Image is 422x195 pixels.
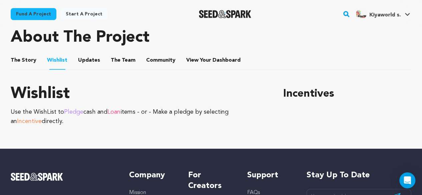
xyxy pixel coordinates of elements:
[355,7,411,19] a: Kiyaworld s.'s Profile
[47,56,67,64] span: Wishlist
[11,30,149,46] h1: About The Project
[247,170,293,181] h5: Support
[399,172,415,188] div: Open Intercom Messenger
[111,56,135,64] span: Team
[186,56,242,64] span: Your
[11,56,36,64] span: Story
[129,170,175,181] h5: Company
[11,173,116,181] a: Seed&Spark Homepage
[11,173,63,181] img: Seed&Spark Logo
[11,107,267,126] p: Use the WishList to cash and items - or - Make a pledge by selecting an directly.
[355,7,411,21] span: Kiyaworld s.'s Profile
[369,12,401,18] span: Kiyaworld s.
[60,8,108,20] a: Start a project
[11,56,20,64] span: The
[64,109,83,115] span: Pledge
[111,56,120,64] span: The
[356,8,401,19] div: Kiyaworld s.'s Profile
[78,56,100,64] span: Updates
[188,170,234,191] h5: For Creators
[186,56,242,64] a: ViewYourDashboard
[356,8,367,19] img: c99c33cae5700eff.jpg
[17,118,42,124] span: Incentive
[199,10,251,18] a: Seed&Spark Homepage
[306,170,411,181] h5: Stay up to date
[283,86,411,102] h1: Incentives
[213,56,241,64] span: Dashboard
[11,8,56,20] a: Fund a project
[199,10,251,18] img: Seed&Spark Logo Dark Mode
[146,56,175,64] span: Community
[11,86,267,102] h1: Wishlist
[107,109,120,115] span: Loan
